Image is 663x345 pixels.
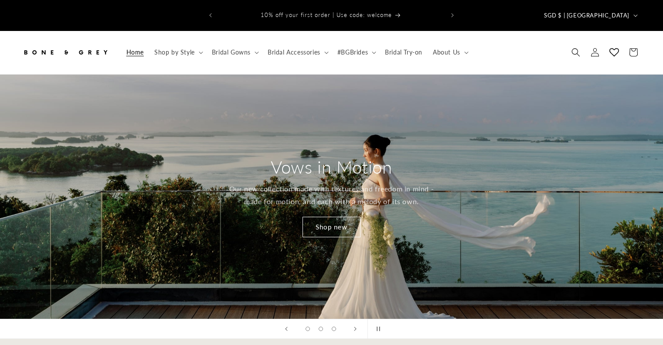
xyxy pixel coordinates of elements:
summary: Bridal Gowns [207,43,262,61]
summary: Shop by Style [149,43,207,61]
span: Home [126,48,144,56]
button: Load slide 2 of 3 [314,322,327,335]
span: #BGBrides [337,48,368,56]
p: Our new collection made with textures and freedom in mind - made for motion, and each with a melo... [228,183,435,208]
summary: #BGBrides [332,43,380,61]
a: Shop new [303,217,360,237]
button: Next announcement [443,7,462,24]
button: Previous announcement [201,7,220,24]
span: Shop by Style [154,48,195,56]
button: Load slide 1 of 3 [301,322,314,335]
a: Bone and Grey Bridal [19,40,112,65]
span: SGD $ | [GEOGRAPHIC_DATA] [544,11,629,20]
summary: About Us [428,43,472,61]
button: Previous slide [277,319,296,338]
span: About Us [433,48,460,56]
summary: Bridal Accessories [262,43,332,61]
span: Bridal Gowns [212,48,251,56]
button: Pause slideshow [367,319,387,338]
span: 10% off your first order | Use code: welcome [261,11,392,18]
a: Home [121,43,149,61]
button: Next slide [346,319,365,338]
summary: Search [566,43,585,62]
a: Bridal Try-on [380,43,428,61]
img: Bone and Grey Bridal [22,43,109,62]
button: Load slide 3 of 3 [327,322,340,335]
h2: Vows in Motion [271,156,392,178]
span: Bridal Try-on [385,48,422,56]
button: SGD $ | [GEOGRAPHIC_DATA] [539,7,641,24]
span: Bridal Accessories [268,48,320,56]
